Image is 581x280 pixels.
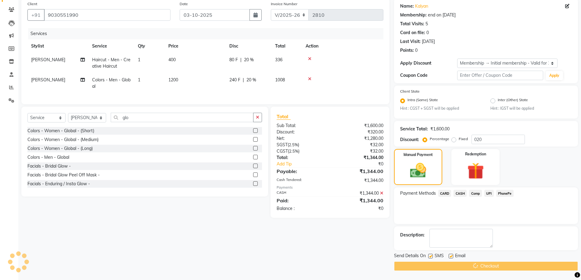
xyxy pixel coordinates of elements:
div: 0 [415,47,418,54]
div: Total Visits: [400,21,424,27]
div: Colors - Women - Global - (Medium) [27,136,99,143]
div: ₹1,344.00 [330,154,388,161]
div: CASH [272,190,330,197]
div: Points: [400,47,414,54]
div: ₹1,280.00 [330,135,388,142]
span: 336 [275,57,282,62]
label: Invoice Number [271,1,297,7]
span: PhonePe [496,190,514,197]
th: Disc [226,39,271,53]
div: ( ) [272,142,330,148]
a: Kalyan [415,3,428,9]
span: 2.5% [289,142,298,147]
span: SMS [435,253,444,260]
div: Discount: [400,136,419,143]
span: 1008 [275,77,285,83]
div: ( ) [272,148,330,154]
span: | [243,77,244,83]
div: Coupon Code [400,72,457,79]
div: end on [DATE] [428,12,456,18]
div: 5 [425,21,428,27]
button: Apply [546,71,563,80]
div: Last Visit: [400,38,421,45]
span: Comp [469,190,482,197]
span: 2.5% [289,149,298,154]
span: SGST [277,142,288,147]
div: ₹1,344.00 [330,168,388,175]
div: Discount: [272,129,330,135]
button: +91 [27,9,45,21]
th: Service [88,39,134,53]
span: CGST [277,148,288,154]
label: Client [27,1,37,7]
div: Colors - Women - Global - (Short) [27,128,94,134]
div: ₹1,600.00 [430,126,450,132]
div: Card on file: [400,30,425,36]
span: [PERSON_NAME] [31,57,65,62]
div: Membership: [400,12,427,18]
img: _cash.svg [405,161,431,180]
span: Email [455,253,465,260]
div: Facials - Bridal Glow - [27,163,71,169]
div: ₹0 [330,205,388,212]
th: Action [302,39,383,53]
div: ₹1,344.00 [330,177,388,184]
div: Payable: [272,168,330,175]
div: Balance : [272,205,330,212]
div: Facials - Enduring / Insta Glow - [27,181,90,187]
span: Send Details On [394,253,426,260]
span: 400 [168,57,176,62]
div: Net: [272,135,330,142]
span: UPI [484,190,494,197]
div: ₹1,344.00 [330,197,388,204]
span: 20 % [244,57,254,63]
label: Intra (Same) State [407,97,438,105]
label: Client State [400,89,420,94]
div: ₹0 [340,161,388,167]
div: Apply Discount [400,60,457,66]
span: 1200 [168,77,178,83]
div: Colors - Women - Global - (Long) [27,145,93,152]
div: Name: [400,3,414,9]
input: Search by Name/Mobile/Email/Code [44,9,170,21]
label: Fixed [459,136,468,142]
span: [PERSON_NAME] [31,77,65,83]
th: Stylist [27,39,88,53]
div: ₹32.00 [330,142,388,148]
span: CARD [438,190,451,197]
span: | [240,57,242,63]
div: Colors - Men - Global [27,154,69,161]
label: Date [180,1,188,7]
div: 0 [426,30,429,36]
div: Services [28,28,388,39]
a: Add Tip [272,161,339,167]
div: [DATE] [422,38,435,45]
div: Description: [400,232,425,238]
label: Percentage [430,136,449,142]
div: Sub Total: [272,122,330,129]
div: Total: [272,154,330,161]
small: Hint : CGST + SGST will be applied [400,106,482,111]
span: 20 % [246,77,256,83]
th: Qty [134,39,165,53]
span: 1 [138,77,140,83]
span: Haircut - Men - Creative Haircut [92,57,131,69]
small: Hint : IGST will be applied [490,106,572,111]
div: ₹320.00 [330,129,388,135]
label: Manual Payment [403,152,433,158]
div: Facials - Bridal Glow Peel Off Mask - [27,172,100,178]
div: Payments [277,185,383,190]
div: Paid: [272,197,330,204]
span: Colors - Men - Global [92,77,131,89]
div: ₹1,344.00 [330,190,388,197]
input: Enter Offer / Coupon Code [457,71,543,80]
div: Service Total: [400,126,428,132]
label: Redemption [465,151,486,157]
span: 1 [138,57,140,62]
span: Total [277,113,291,120]
div: ₹1,600.00 [330,122,388,129]
span: 240 F [229,77,240,83]
input: Search or Scan [111,113,253,122]
div: ₹32.00 [330,148,388,154]
th: Total [271,39,302,53]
